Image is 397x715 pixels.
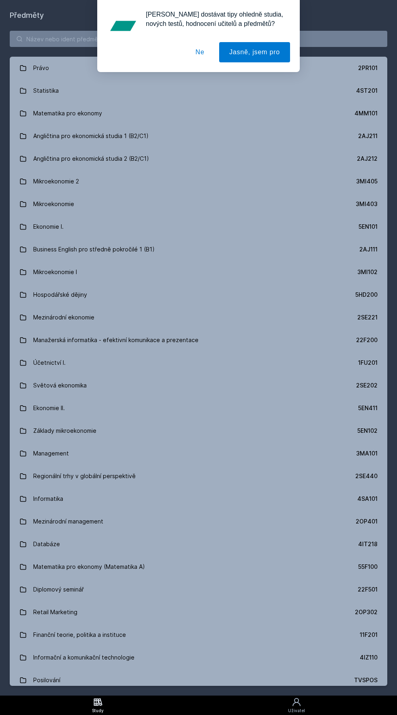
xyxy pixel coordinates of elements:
div: Matematika pro ekonomy (Matematika A) [33,559,145,575]
div: Mikroekonomie I [33,264,77,280]
div: [PERSON_NAME] dostávat tipy ohledně studia, nových testů, hodnocení učitelů a předmětů? [139,10,290,28]
div: Mikroekonomie [33,196,74,212]
a: Databáze 4IT218 [10,533,387,555]
div: 2SE202 [356,381,378,389]
div: Databáze [33,536,60,552]
div: Ekonomie I. [33,219,64,235]
a: Posilování TVSPOS [10,669,387,692]
a: Základy mikroekonomie 5EN102 [10,419,387,442]
div: Základy mikroekonomie [33,423,96,439]
div: 5HD200 [355,291,378,299]
div: 3MI403 [356,200,378,208]
a: Ekonomie II. 5EN411 [10,397,387,419]
a: Angličtina pro ekonomická studia 1 (B2/C1) 2AJ211 [10,125,387,147]
div: Finanční teorie, politika a instituce [33,627,126,643]
div: 4SA101 [357,495,378,503]
div: Účetnictví I. [33,355,66,371]
div: Posilování [33,672,60,688]
div: 2OP401 [356,517,378,526]
div: Ekonomie II. [33,400,65,416]
div: Informatika [33,491,63,507]
div: 55F100 [358,563,378,571]
div: Mezinárodní management [33,513,103,530]
a: Informatika 4SA101 [10,487,387,510]
a: Finanční teorie, politika a instituce 11F201 [10,623,387,646]
a: Manažerská informatika - efektivní komunikace a prezentace 22F200 [10,329,387,351]
div: Business English pro středně pokročilé 1 (B1) [33,241,155,257]
a: Mikroekonomie I 3MI102 [10,261,387,283]
div: 5EN411 [358,404,378,412]
div: Manažerská informatika - efektivní komunikace a prezentace [33,332,198,348]
div: 4MM101 [354,109,378,117]
div: 2OP302 [355,608,378,616]
a: Business English pro středně pokročilé 1 (B1) 2AJ111 [10,238,387,261]
a: Management 3MA101 [10,442,387,465]
div: 22F200 [356,336,378,344]
div: Statistika [33,83,59,99]
div: Mezinárodní ekonomie [33,309,94,326]
div: 3MI405 [356,177,378,185]
a: Mezinárodní management 2OP401 [10,510,387,533]
div: Světová ekonomika [33,377,87,394]
div: 2AJ211 [358,132,378,140]
div: Informační a komunikační technologie [33,649,134,666]
div: Retail Marketing [33,604,77,620]
div: 2AJ212 [357,155,378,163]
div: Matematika pro ekonomy [33,105,102,121]
div: 3MI102 [357,268,378,276]
div: 2SE440 [355,472,378,480]
button: Jasně, jsem pro [219,42,290,62]
div: 3MA101 [356,449,378,458]
a: Světová ekonomika 2SE202 [10,374,387,397]
a: Matematika pro ekonomy (Matematika A) 55F100 [10,555,387,578]
div: 5EN101 [359,223,378,231]
a: Hospodářské dějiny 5HD200 [10,283,387,306]
div: Uživatel [288,708,305,714]
a: Informační a komunikační technologie 4IZ110 [10,646,387,669]
div: 2AJ111 [359,245,378,253]
div: 4IZ110 [360,653,378,662]
img: notification icon [107,10,139,42]
a: Diplomový seminář 22F501 [10,578,387,601]
div: 4IT218 [358,540,378,548]
button: Ne [186,42,215,62]
div: 22F501 [358,585,378,594]
a: Retail Marketing 2OP302 [10,601,387,623]
a: Mezinárodní ekonomie 2SE221 [10,306,387,329]
a: Účetnictví I. 1FU201 [10,351,387,374]
a: Regionální trhy v globální perspektivě 2SE440 [10,465,387,487]
a: Ekonomie I. 5EN101 [10,215,387,238]
div: Angličtina pro ekonomická studia 2 (B2/C1) [33,151,149,167]
div: 4ST201 [356,87,378,95]
div: 5EN102 [357,427,378,435]
div: 2SE221 [357,313,378,321]
div: Hospodářské dějiny [33,287,87,303]
div: Diplomový seminář [33,581,84,598]
div: Study [92,708,104,714]
a: Statistika 4ST201 [10,79,387,102]
a: Mikroekonomie 2 3MI405 [10,170,387,193]
a: Angličtina pro ekonomická studia 2 (B2/C1) 2AJ212 [10,147,387,170]
a: Matematika pro ekonomy 4MM101 [10,102,387,125]
div: Mikroekonomie 2 [33,173,79,189]
div: 11F201 [360,631,378,639]
div: TVSPOS [354,676,378,684]
div: Regionální trhy v globální perspektivě [33,468,136,484]
div: 1FU201 [358,359,378,367]
div: Angličtina pro ekonomická studia 1 (B2/C1) [33,128,149,144]
div: Management [33,445,69,462]
a: Mikroekonomie 3MI403 [10,193,387,215]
